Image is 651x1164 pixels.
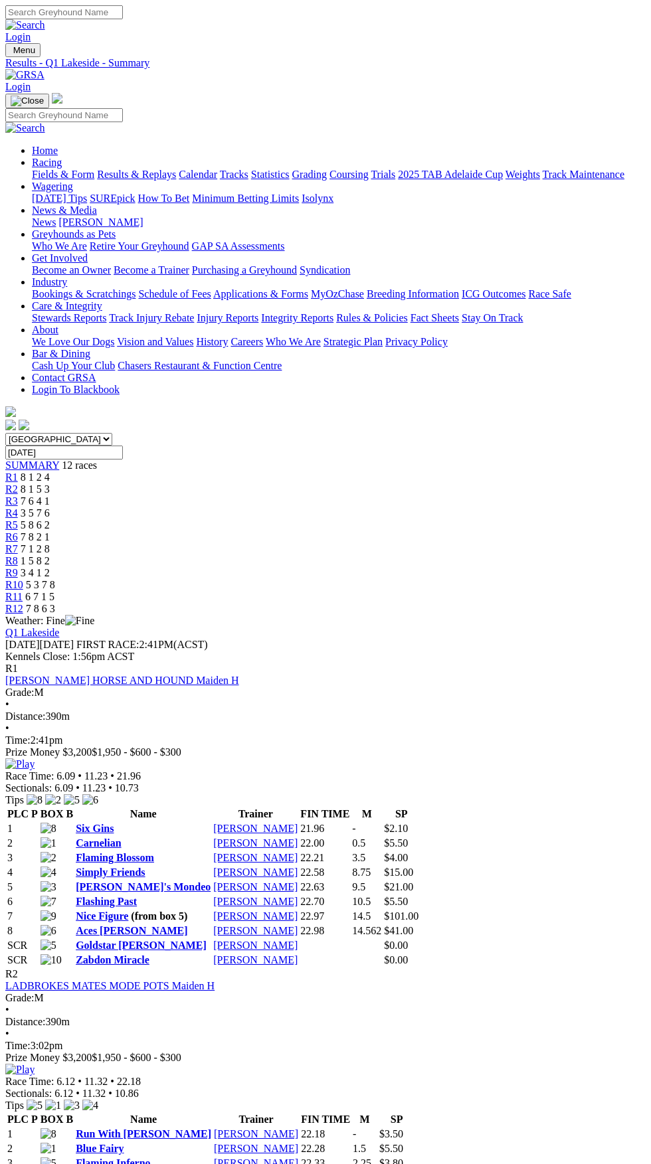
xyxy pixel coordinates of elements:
text: 10.5 [352,896,371,907]
a: R1 [5,471,18,483]
a: Become a Trainer [114,264,189,276]
a: R6 [5,531,18,542]
text: 3.5 [352,852,365,863]
a: Race Safe [528,288,571,299]
a: Login [5,81,31,92]
a: ICG Outcomes [462,288,525,299]
span: FIRST RACE: [76,639,139,650]
span: 6 7 1 5 [25,591,54,602]
a: R2 [5,483,18,495]
a: Bookings & Scratchings [32,288,136,299]
td: 22.28 [300,1142,351,1155]
img: 6 [82,794,98,806]
td: 1 [7,1127,39,1141]
a: Careers [231,336,263,347]
img: twitter.svg [19,420,29,430]
img: GRSA [5,69,45,81]
a: Flashing Past [76,896,137,907]
a: [PERSON_NAME] [213,896,298,907]
img: Search [5,19,45,31]
a: [PERSON_NAME] [214,1143,298,1154]
a: Login To Blackbook [32,384,120,395]
a: Retire Your Greyhound [90,240,189,252]
a: Statistics [251,169,290,180]
td: SCR [7,939,39,952]
span: R7 [5,543,18,554]
div: M [5,992,646,1004]
td: 3 [7,851,39,865]
span: 11.23 [82,782,106,793]
span: Race Time: [5,770,54,782]
td: 22.63 [300,880,350,894]
img: logo-grsa-white.png [5,406,16,417]
th: SP [383,807,419,821]
span: PLC [7,1114,29,1125]
span: $5.50 [384,896,408,907]
td: 8 [7,924,39,938]
img: Close [11,96,44,106]
a: 2025 TAB Adelaide Cup [398,169,503,180]
a: R12 [5,603,23,614]
a: Who We Are [266,336,321,347]
a: Get Involved [32,252,88,264]
td: 22.58 [300,866,350,879]
a: Schedule of Fees [138,288,211,299]
text: 8.75 [352,867,371,878]
img: 3 [64,1100,80,1112]
a: GAP SA Assessments [192,240,285,252]
a: Weights [506,169,540,180]
span: • [5,722,9,734]
span: $0.00 [384,940,408,951]
span: Menu [13,45,35,55]
a: Greyhounds as Pets [32,228,116,240]
a: Who We Are [32,240,87,252]
a: Isolynx [302,193,333,204]
th: FIN TIME [300,807,350,821]
a: R3 [5,495,18,507]
td: 7 [7,910,39,923]
img: 1 [41,1143,56,1155]
span: 10.73 [115,782,139,793]
a: R11 [5,591,23,602]
a: R9 [5,567,18,578]
span: $41.00 [384,925,413,936]
a: [PERSON_NAME] [213,881,298,892]
span: Distance: [5,710,45,722]
a: Simply Friends [76,867,145,878]
img: 2 [45,794,61,806]
span: • [5,1028,9,1039]
span: 7 1 2 8 [21,543,50,554]
td: 22.18 [300,1127,351,1141]
span: Weather: Fine [5,615,94,626]
a: Results & Replays [97,169,176,180]
div: 2:41pm [5,734,646,746]
a: Applications & Forms [213,288,308,299]
img: Fine [65,615,94,627]
a: How To Bet [138,193,190,204]
span: R10 [5,579,23,590]
text: 14.562 [352,925,381,936]
span: Grade: [5,992,35,1003]
span: R2 [5,968,18,979]
span: 2:41PM(ACST) [76,639,208,650]
th: M [352,1113,377,1126]
div: Results - Q1 Lakeside - Summary [5,57,646,69]
th: FIN TIME [300,1113,351,1126]
button: Toggle navigation [5,43,41,57]
img: 7 [41,896,56,908]
span: • [108,782,112,793]
span: R4 [5,507,18,519]
a: Carnelian [76,837,121,849]
a: Zabdon Miracle [76,954,149,965]
a: Care & Integrity [32,300,102,311]
span: Race Time: [5,1076,54,1087]
text: 9.5 [352,881,365,892]
a: [PERSON_NAME] [213,823,298,834]
img: 8 [41,823,56,835]
div: Racing [32,169,646,181]
a: [PERSON_NAME] [214,1128,298,1139]
a: [PERSON_NAME] [213,837,298,849]
a: [PERSON_NAME] [213,925,298,936]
